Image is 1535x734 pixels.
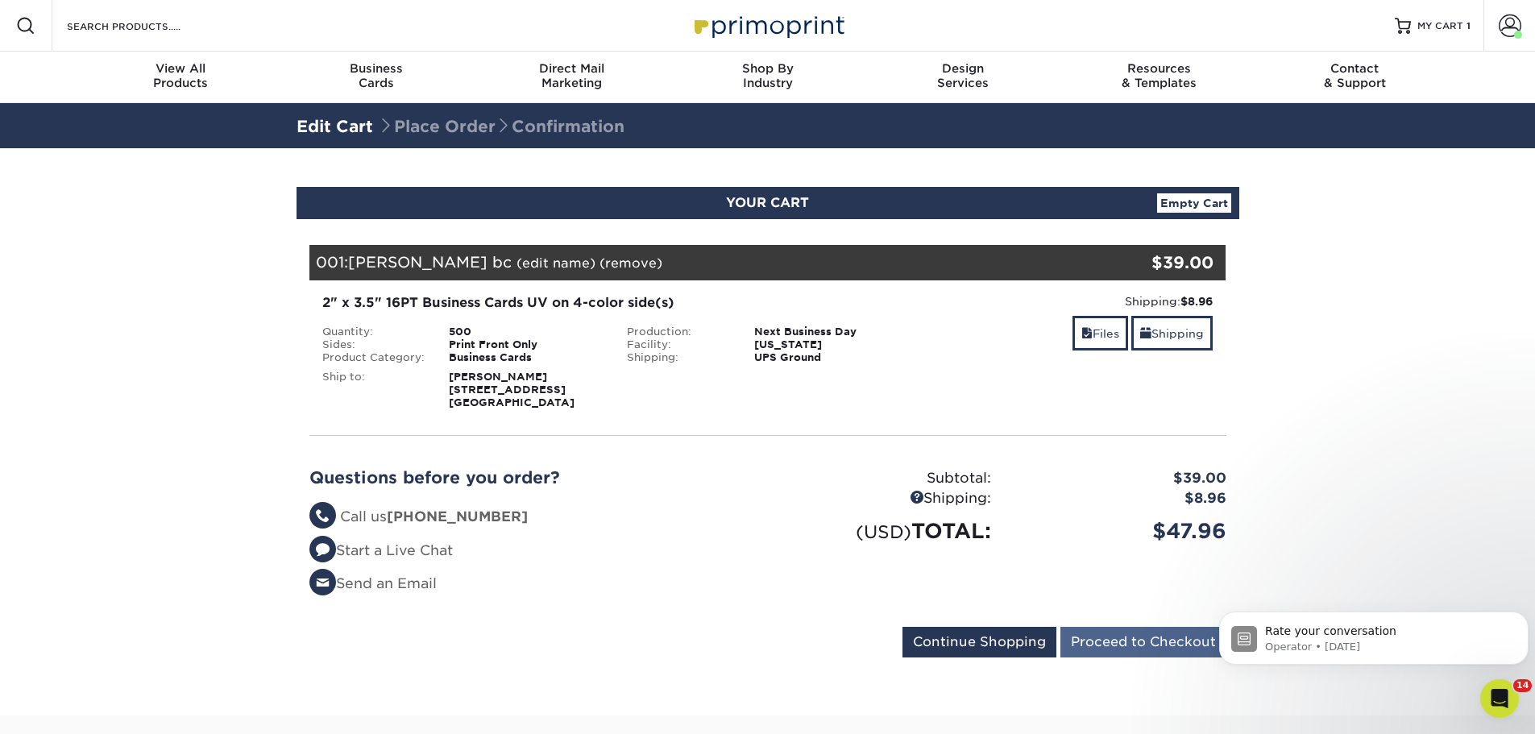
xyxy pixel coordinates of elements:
[1003,516,1238,546] div: $47.96
[742,351,920,364] div: UPS Ground
[1213,578,1535,690] iframe: Intercom notifications message
[83,61,279,90] div: Products
[615,326,742,338] div: Production:
[1061,52,1257,103] a: Resources& Templates
[517,255,595,271] a: (edit name)
[932,293,1213,309] div: Shipping:
[474,61,670,76] span: Direct Mail
[310,338,438,351] div: Sides:
[278,61,474,90] div: Cards
[310,326,438,338] div: Quantity:
[474,61,670,90] div: Marketing
[449,371,575,408] strong: [PERSON_NAME] [STREET_ADDRESS] [GEOGRAPHIC_DATA]
[670,52,865,103] a: Shop ByIndustry
[297,117,373,136] a: Edit Cart
[1257,61,1453,76] span: Contact
[309,575,437,591] a: Send an Email
[768,468,1003,489] div: Subtotal:
[1061,61,1257,90] div: & Templates
[768,488,1003,509] div: Shipping:
[1417,19,1463,33] span: MY CART
[310,351,438,364] div: Product Category:
[599,255,662,271] a: (remove)
[1003,488,1238,509] div: $8.96
[1467,20,1471,31] span: 1
[742,326,920,338] div: Next Business Day
[865,52,1061,103] a: DesignServices
[309,542,453,558] a: Start a Live Chat
[309,245,1073,280] div: 001:
[83,61,279,76] span: View All
[65,16,222,35] input: SEARCH PRODUCTS.....
[348,253,512,271] span: [PERSON_NAME] bc
[322,293,908,313] div: 2" x 3.5" 16PT Business Cards UV on 4-color side(s)
[1140,327,1151,340] span: shipping
[1060,627,1226,657] input: Proceed to Checkout
[768,516,1003,546] div: TOTAL:
[670,61,865,90] div: Industry
[474,52,670,103] a: Direct MailMarketing
[309,468,756,487] h2: Questions before you order?
[1131,316,1213,350] a: Shipping
[1480,679,1519,718] iframe: Intercom live chat
[278,52,474,103] a: BusinessCards
[378,117,624,136] span: Place Order Confirmation
[615,338,742,351] div: Facility:
[1003,468,1238,489] div: $39.00
[687,8,848,43] img: Primoprint
[1180,295,1213,308] strong: $8.96
[865,61,1061,76] span: Design
[1061,61,1257,76] span: Resources
[1257,61,1453,90] div: & Support
[1513,679,1532,692] span: 14
[742,338,920,351] div: [US_STATE]
[387,508,528,525] strong: [PHONE_NUMBER]
[437,326,615,338] div: 500
[278,61,474,76] span: Business
[865,61,1061,90] div: Services
[726,195,809,210] span: YOUR CART
[83,52,279,103] a: View AllProducts
[309,507,756,528] li: Call us
[1157,193,1231,213] a: Empty Cart
[856,521,911,542] small: (USD)
[1073,251,1214,275] div: $39.00
[615,351,742,364] div: Shipping:
[1081,327,1093,340] span: files
[310,371,438,409] div: Ship to:
[4,685,137,728] iframe: Google Customer Reviews
[437,338,615,351] div: Print Front Only
[437,351,615,364] div: Business Cards
[1257,52,1453,103] a: Contact& Support
[1072,316,1128,350] a: Files
[902,627,1056,657] input: Continue Shopping
[670,61,865,76] span: Shop By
